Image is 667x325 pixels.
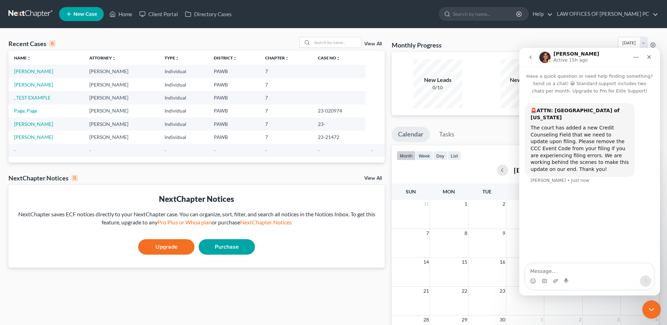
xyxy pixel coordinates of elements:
a: Attorneyunfold_more [89,55,116,60]
td: Individual [159,130,209,144]
span: - [165,147,166,153]
h3: Monthly Progress [392,41,442,49]
h2: [DATE] [514,166,537,174]
span: Sun [406,189,416,195]
td: Individual [159,104,209,117]
span: 7 [425,229,430,237]
i: unfold_more [233,56,237,60]
td: 7 [259,65,312,78]
span: 31 [423,200,430,208]
i: unfold_more [27,56,31,60]
span: 16 [499,258,506,266]
td: Individual [159,78,209,91]
a: Typeunfold_more [165,55,179,60]
td: PAWB [208,91,259,104]
span: 15 [461,258,468,266]
a: Client Portal [136,8,181,20]
a: Chapterunfold_more [265,55,289,60]
div: New Clients [501,76,550,84]
span: 30 [499,316,506,324]
a: LAW OFFICES OF [PERSON_NAME] PC [553,8,658,20]
button: day [433,151,448,160]
span: 1 [464,200,468,208]
td: [PERSON_NAME] [84,130,159,144]
i: unfold_more [336,56,340,60]
a: Directory Cases [181,8,235,20]
span: 2 [578,316,582,324]
div: NextChapter Notices [14,193,379,204]
span: 14 [423,258,430,266]
span: 28 [423,316,430,324]
td: 23-21472 [312,130,365,144]
a: Home [106,8,136,20]
span: - [265,147,267,153]
iframe: Intercom live chat [519,48,660,295]
span: 23 [499,287,506,295]
a: NextChapter Notices [240,219,292,225]
a: Tasks [433,127,461,142]
td: 7 [259,78,312,91]
td: Individual [159,117,209,130]
span: 21 [423,287,430,295]
a: [PERSON_NAME] [14,121,53,127]
span: New Case [73,12,97,17]
a: [PERSON_NAME] [14,68,53,74]
td: 7 [259,130,312,144]
span: - [89,147,91,153]
td: 23- [312,117,365,130]
div: 0 [71,175,78,181]
div: 0/10 [413,84,462,91]
a: View All [364,176,382,181]
td: PAWB [208,78,259,91]
a: Upgrade [138,239,194,255]
td: 23-020974 [312,104,365,117]
td: [PERSON_NAME] [84,65,159,78]
td: PAWB [208,117,259,130]
input: Search by name... [312,37,361,47]
td: 7 [259,104,312,117]
td: 7 [259,91,312,104]
div: NextChapter saves ECF notices directly to your NextChapter case. You can organize, sort, filter, ... [14,210,379,227]
i: unfold_more [285,56,289,60]
a: [PERSON_NAME] [14,82,53,88]
div: 0/1 [501,84,550,91]
span: Mon [443,189,455,195]
td: PAWB [208,65,259,78]
a: Help [529,8,553,20]
td: PAWB [208,104,259,117]
td: PAWB [208,130,259,144]
a: Case Nounfold_more [318,55,340,60]
div: New Leads [413,76,462,84]
td: [PERSON_NAME] [84,117,159,130]
a: Purchase [199,239,255,255]
td: 7 [259,117,312,130]
td: Individual [159,91,209,104]
a: , TEST EXAMPLE [14,95,51,101]
td: [PERSON_NAME] [84,78,159,91]
button: week [416,151,433,160]
button: month [397,151,416,160]
a: Page, Page [14,108,37,114]
span: 1 [540,316,544,324]
td: [PERSON_NAME] [84,104,159,117]
td: Individual [159,65,209,78]
a: Pro Plus or Whoa plan [158,219,212,225]
i: unfold_more [112,56,116,60]
a: Nameunfold_more [14,55,31,60]
span: 3 [616,316,620,324]
span: - [214,147,216,153]
span: 8 [464,229,468,237]
td: [PERSON_NAME] [84,91,159,104]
